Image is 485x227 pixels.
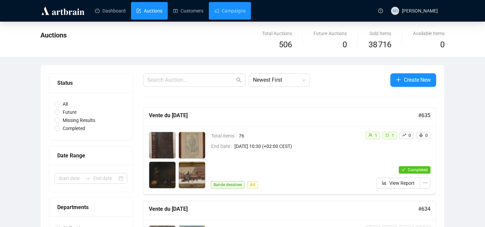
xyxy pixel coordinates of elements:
[143,107,436,194] a: Vente du [DATE]#635Total Items76End Date[DATE] 10:30 (+02:00 CEST)Bande dessineeArtuser1retweet1r...
[236,77,241,83] span: search
[93,175,117,182] input: End date
[418,205,430,213] h5: # 634
[378,8,383,13] span: question-circle
[390,73,436,87] button: Create New
[262,30,292,37] div: Total Auctions
[385,133,389,137] span: retweet
[60,117,98,124] span: Missing Results
[382,180,387,185] span: bar-chart
[149,132,175,158] img: 1_1.jpg
[60,125,88,132] span: Completed
[85,176,91,181] span: swap-right
[419,133,423,137] span: rocket
[343,40,347,49] span: 0
[57,79,125,87] div: Status
[418,111,430,120] h5: # 635
[95,2,126,20] a: Dashboard
[173,2,203,20] a: Customers
[57,203,125,211] div: Departments
[392,133,394,138] span: 1
[85,176,91,181] span: to
[440,40,445,49] span: 0
[136,2,162,20] a: Auctions
[179,132,205,158] img: 2_1.jpg
[409,133,411,138] span: 0
[247,181,258,188] span: Art
[396,77,401,82] span: plus
[402,8,438,14] span: [PERSON_NAME]
[211,143,234,150] span: End Date
[149,162,175,188] img: 3_1.jpg
[40,31,67,39] span: Auctions
[408,168,428,172] span: Completed
[425,133,428,138] span: 0
[60,108,79,116] span: Future
[239,132,360,140] span: 76
[377,178,420,188] button: View Report
[404,76,431,84] span: Create New
[211,132,239,140] span: Total Items
[59,175,83,182] input: Start date
[413,30,445,37] div: Available Items
[60,100,70,108] span: All
[392,8,397,14] span: ND
[211,181,245,188] span: Bande dessinee
[314,30,347,37] div: Future Auctions
[368,30,391,37] div: Sold Items
[279,40,292,49] span: 506
[401,168,406,172] span: check
[149,111,418,120] h5: Vente du [DATE]
[375,133,377,138] span: 1
[368,39,391,51] span: 38 716
[402,133,406,137] span: rise
[40,5,86,16] img: logo
[214,2,246,20] a: Campaigns
[179,162,205,188] img: 4_1.jpg
[147,76,235,84] input: Search Auction...
[389,179,415,187] span: View Report
[234,143,360,150] span: [DATE] 10:30 (+02:00 CEST)
[368,133,373,137] span: user
[57,151,125,160] div: Date Range
[423,180,427,185] span: ellipsis
[149,205,418,213] h5: Vente du [DATE]
[253,74,305,86] span: Newest First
